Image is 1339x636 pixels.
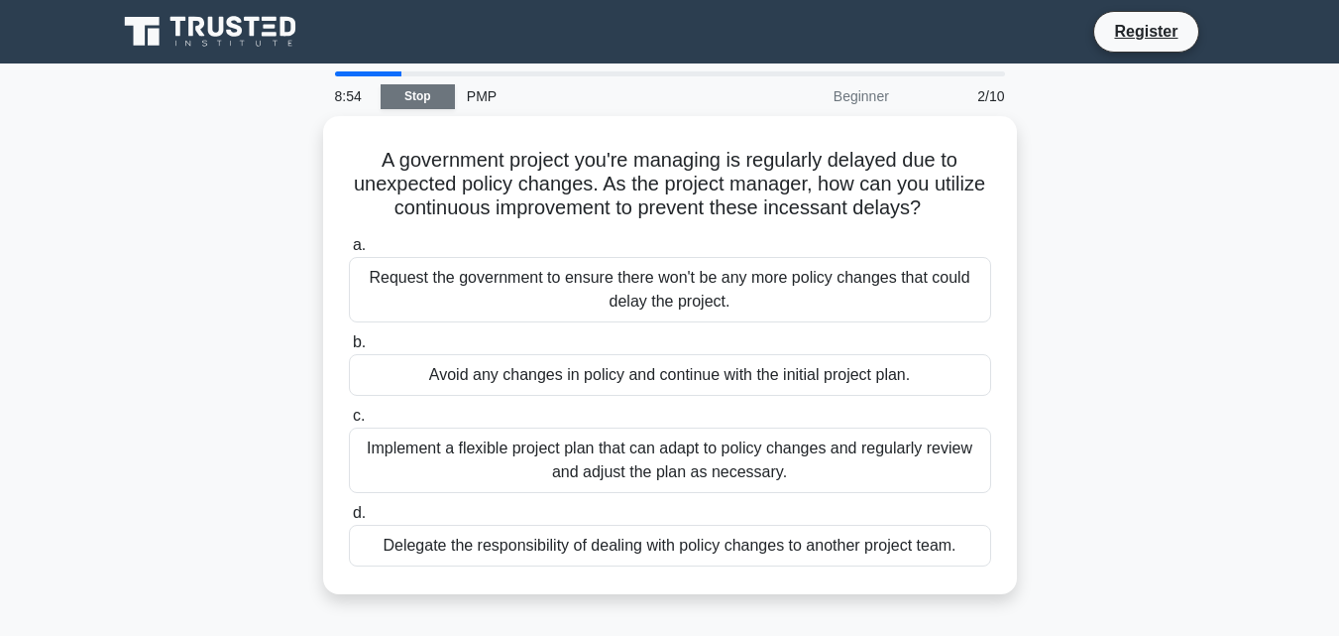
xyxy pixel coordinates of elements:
[353,407,365,424] span: c.
[381,84,455,109] a: Stop
[353,236,366,253] span: a.
[349,354,991,396] div: Avoid any changes in policy and continue with the initial project plan.
[1102,19,1189,44] a: Register
[323,76,381,116] div: 8:54
[353,504,366,521] span: d.
[349,428,991,493] div: Implement a flexible project plan that can adapt to policy changes and regularly review and adjus...
[455,76,727,116] div: PMP
[347,148,993,221] h5: A government project you're managing is regularly delayed due to unexpected policy changes. As th...
[901,76,1017,116] div: 2/10
[727,76,901,116] div: Beginner
[349,525,991,567] div: Delegate the responsibility of dealing with policy changes to another project team.
[349,257,991,322] div: Request the government to ensure there won't be any more policy changes that could delay the proj...
[353,333,366,350] span: b.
